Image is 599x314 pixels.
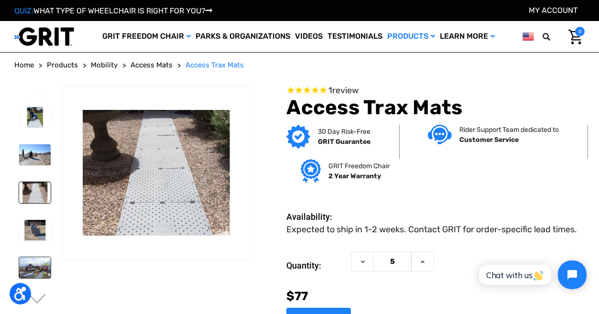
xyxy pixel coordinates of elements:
img: Cart [568,30,582,44]
a: Videos [293,21,325,52]
a: Testimonials [325,21,385,52]
iframe: Tidio Chat [468,252,595,297]
a: QUIZ:WHAT TYPE OF WHEELCHAIR IS RIGHT FOR YOU? [14,6,212,15]
span: 1 reviews [328,85,359,96]
p: Rider Support Team dedicated to [459,125,559,135]
label: Quantity: [286,251,347,280]
button: Go to slide 2 of 6 [27,294,47,305]
a: Home [14,60,34,71]
a: GRIT Freedom Chair [100,21,193,52]
span: Home [14,61,34,69]
a: Mobility [91,60,118,71]
a: Products [385,21,437,52]
a: Products [47,60,78,71]
span: Mobility [91,61,118,69]
h1: Access Trax Mats [286,96,585,119]
p: GRIT Freedom Chair [328,161,390,171]
span: Rated 5.0 out of 5 stars 1 reviews [286,86,585,96]
dd: Expected to ship in 1-2 weeks. Contact GRIT for order-specific lead times. [286,223,577,236]
a: Access Trax Mats [185,60,244,71]
input: Search [547,27,561,47]
strong: GRIT Guarantee [318,138,370,146]
p: 30 Day Risk-Free [318,127,370,137]
img: Access Trax Mats [19,220,51,241]
span: Access Trax Mats [185,61,244,69]
a: Account [529,6,577,15]
button: Go to slide 6 of 6 [27,90,47,101]
img: Access Trax Mats [19,144,51,165]
img: Access Trax Mats [19,182,51,203]
img: us.png [523,31,534,43]
img: Grit freedom [301,159,320,183]
img: Access Trax Mats [19,257,51,278]
img: Access Trax Mats [62,110,250,236]
a: Access Mats [131,60,173,71]
span: Products [47,61,78,69]
a: Parks & Organizations [193,21,293,52]
img: GRIT All-Terrain Wheelchair and Mobility Equipment [14,27,74,46]
span: review [332,85,359,96]
span: $77 [286,289,308,303]
a: Cart with 0 items [561,27,585,47]
img: Access Trax Mats [19,107,51,128]
nav: Breadcrumb [14,60,585,71]
dt: Availability: [286,210,347,223]
span: Access Mats [131,61,173,69]
span: 0 [575,27,585,36]
img: Customer service [428,125,452,144]
img: GRIT Guarantee [286,125,310,149]
span: QUIZ: [14,6,33,15]
a: Learn More [437,21,497,52]
strong: 2 Year Warranty [328,172,381,180]
strong: Customer Service [459,136,519,144]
